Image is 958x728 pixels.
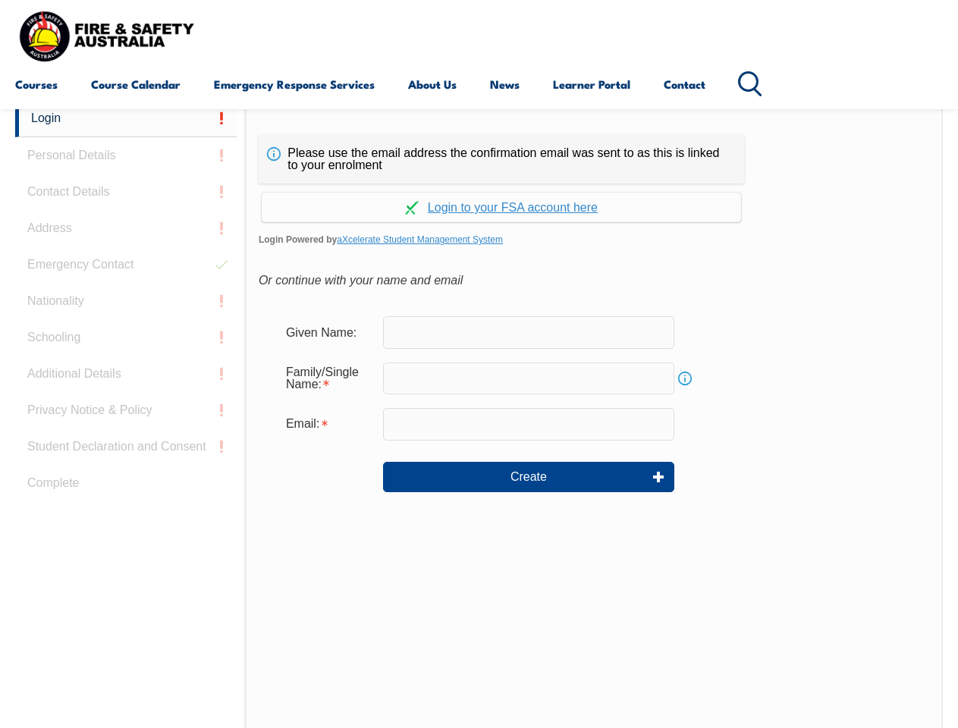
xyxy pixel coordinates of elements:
[274,409,383,438] div: Email is required.
[91,66,181,102] a: Course Calendar
[274,358,383,399] div: Family/Single Name is required.
[383,462,674,492] button: Create
[664,66,705,102] a: Contact
[214,66,375,102] a: Emergency Response Services
[259,269,929,292] div: Or continue with your name and email
[259,228,929,251] span: Login Powered by
[408,66,457,102] a: About Us
[337,234,503,245] a: aXcelerate Student Management System
[674,368,696,389] a: Info
[15,66,58,102] a: Courses
[405,201,419,215] img: Log in withaxcelerate
[15,100,237,137] a: Login
[259,135,744,184] div: Please use the email address the confirmation email was sent to as this is linked to your enrolment
[490,66,520,102] a: News
[553,66,630,102] a: Learner Portal
[274,318,383,347] div: Given Name:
